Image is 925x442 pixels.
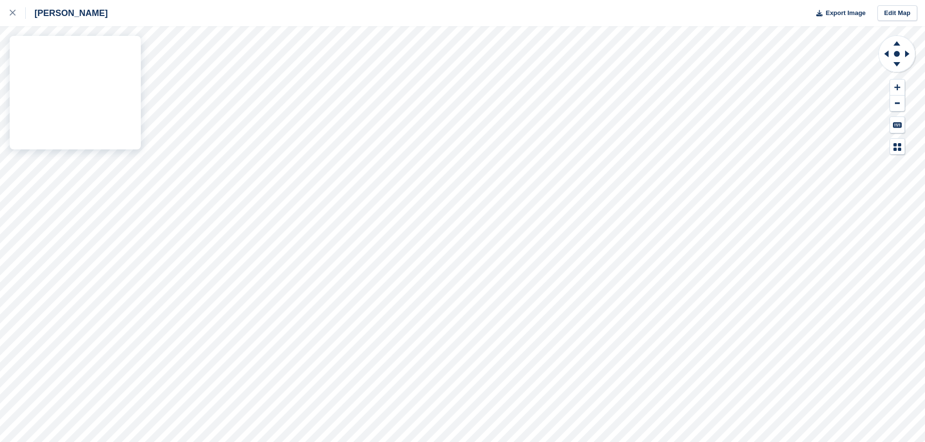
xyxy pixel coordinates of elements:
button: Zoom In [890,80,905,96]
div: [PERSON_NAME] [26,7,108,19]
span: Export Image [825,8,865,18]
a: Edit Map [877,5,917,21]
button: Export Image [810,5,866,21]
button: Zoom Out [890,96,905,112]
button: Map Legend [890,139,905,155]
button: Keyboard Shortcuts [890,117,905,133]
